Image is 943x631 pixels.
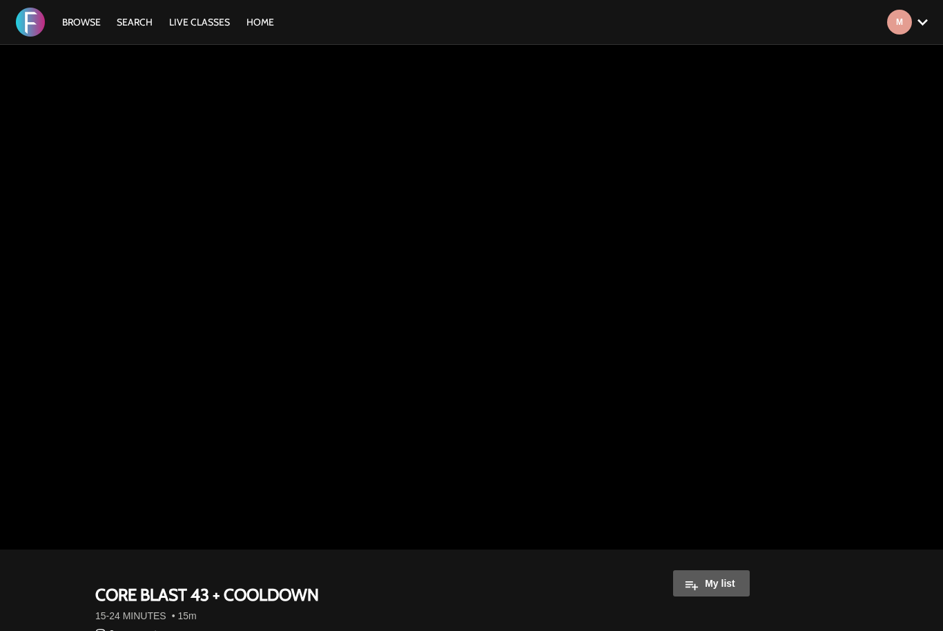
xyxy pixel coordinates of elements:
img: FORMATION [16,8,45,37]
nav: Primary [55,15,282,29]
a: Browse [55,16,108,28]
button: My list [673,570,750,596]
strong: CORE BLAST 43 + COOLDOWN [95,584,319,605]
a: LIVE CLASSES [162,16,237,28]
h5: • 15m [95,609,558,623]
a: Search [110,16,159,28]
a: 15-24 MINUTES [95,609,166,623]
a: HOME [240,16,281,28]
